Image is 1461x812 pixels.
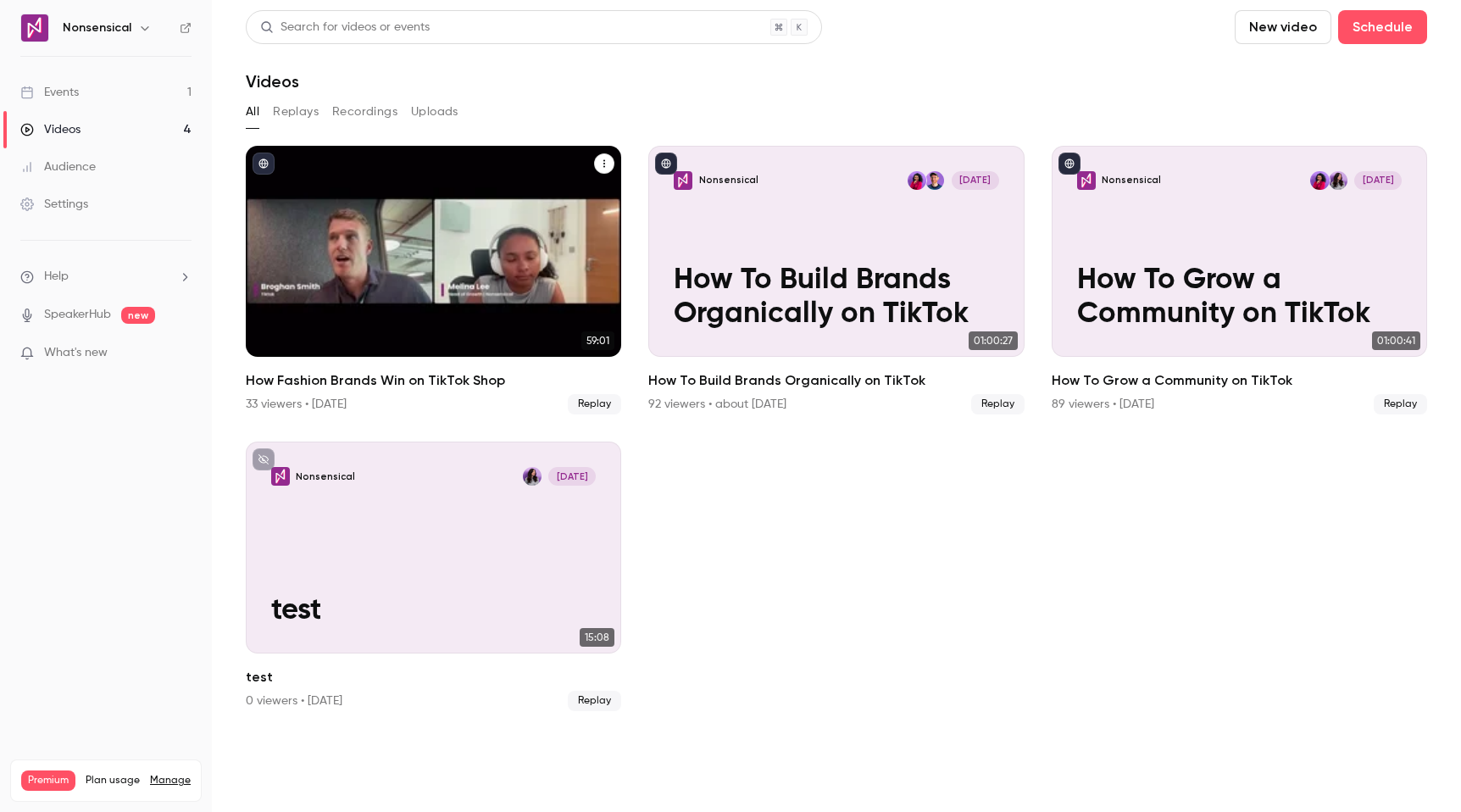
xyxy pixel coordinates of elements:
div: 89 viewers • [DATE] [1052,396,1154,413]
li: How To Build Brands Organically on TikTok [648,146,1024,414]
p: How To Build Brands Organically on TikTok [674,264,999,331]
h2: test [246,667,621,687]
a: SpeakerHub [44,306,111,324]
div: Videos [20,121,81,138]
img: How To Build Brands Organically on TikTok [674,171,692,190]
button: New video [1235,10,1331,44]
span: 59:01 [581,331,614,350]
img: Melina Lee [1310,171,1329,190]
span: 01:00:27 [969,331,1018,350]
section: Videos [246,10,1427,802]
div: Audience [20,159,96,175]
a: testNonsensicalSarah O'Connor[DATE]test15:08test0 viewers • [DATE]Replay [246,442,621,710]
li: How To Grow a Community on TikTok [1052,146,1427,414]
button: Replays [273,98,319,125]
span: Replay [568,394,621,414]
div: Search for videos or events [260,19,430,36]
span: Help [44,268,69,286]
div: 33 viewers • [DATE] [246,396,347,413]
span: 15:08 [580,628,614,647]
button: Schedule [1338,10,1427,44]
img: Sam Gillies [925,171,944,190]
span: [DATE] [1354,171,1402,190]
button: published [1058,153,1080,175]
li: help-dropdown-opener [20,268,192,286]
p: Nonsensical [296,470,355,483]
div: Events [20,84,79,101]
span: new [121,307,155,324]
h1: Videos [246,71,299,92]
p: Nonsensical [1102,174,1161,186]
a: How To Build Brands Organically on TikTokNonsensicalSam GilliesMelina Lee[DATE]How To Build Brand... [648,146,1024,414]
p: Nonsensical [699,174,758,186]
a: 59:01How Fashion Brands Win on TikTok Shop33 viewers • [DATE]Replay [246,146,621,414]
span: 01:00:41 [1372,331,1420,350]
p: test [271,594,597,628]
button: published [655,153,677,175]
button: Uploads [411,98,458,125]
span: Plan usage [86,774,140,787]
span: Replay [1374,394,1427,414]
span: Replay [971,394,1025,414]
span: Replay [568,691,621,711]
img: Sarah O'Connor [1329,171,1347,190]
span: [DATE] [548,467,596,486]
div: Settings [20,196,88,213]
img: How To Grow a Community on TikTok [1077,171,1096,190]
button: Recordings [332,98,397,125]
li: test [246,442,621,710]
span: What's new [44,344,108,362]
li: How Fashion Brands Win on TikTok Shop [246,146,621,414]
h2: How To Build Brands Organically on TikTok [648,370,1024,391]
img: Sarah O'Connor [523,467,542,486]
h6: Nonsensical [63,19,131,36]
a: Manage [150,774,191,787]
h2: How To Grow a Community on TikTok [1052,370,1427,391]
p: How To Grow a Community on TikTok [1077,264,1403,331]
span: [DATE] [952,171,999,190]
div: 0 viewers • [DATE] [246,692,342,709]
div: 92 viewers • about [DATE] [648,396,786,413]
iframe: Noticeable Trigger [171,346,192,361]
h2: How Fashion Brands Win on TikTok Shop [246,370,621,391]
ul: Videos [246,146,1427,711]
span: Premium [21,770,75,791]
button: published [253,153,275,175]
img: Melina Lee [908,171,926,190]
button: unpublished [253,448,275,470]
button: All [246,98,259,125]
img: test [271,467,290,486]
a: How To Grow a Community on TikTokNonsensicalSarah O'ConnorMelina Lee[DATE]How To Grow a Community... [1052,146,1427,414]
img: Nonsensical [21,14,48,42]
